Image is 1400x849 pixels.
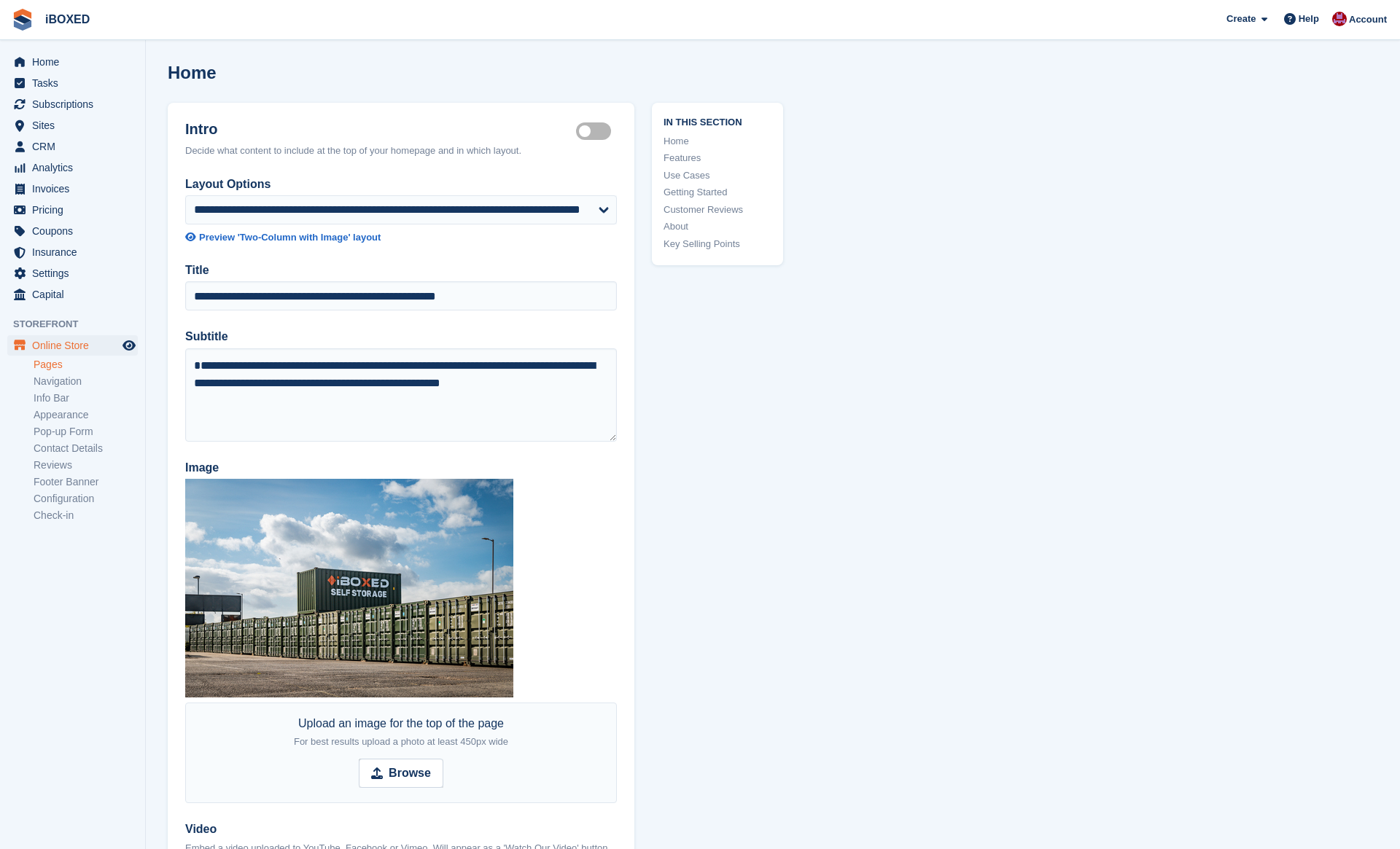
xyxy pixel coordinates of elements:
[1349,12,1387,27] span: Account
[7,157,138,178] a: menu
[664,168,771,183] a: Use Cases
[34,375,138,388] a: Navigation
[7,136,138,157] a: menu
[34,391,138,405] a: Info Bar
[32,179,120,199] span: Invoices
[32,221,120,241] span: Coupons
[32,284,120,305] span: Capital
[7,115,138,136] a: menu
[32,157,120,178] span: Analytics
[359,759,443,788] input: Browse
[7,94,138,114] a: menu
[185,120,576,138] h2: Intro
[294,715,508,750] div: Upload an image for the top of the page
[32,200,120,220] span: Pricing
[39,7,96,31] a: iBOXED
[1226,12,1256,26] span: Create
[7,179,138,199] a: menu
[34,358,138,372] a: Pages
[185,328,617,345] label: Subtitle
[7,263,138,283] a: menu
[1332,12,1347,26] img: Amanda Forder
[664,185,771,200] a: Getting Started
[32,136,120,157] span: CRM
[32,263,120,283] span: Settings
[7,221,138,241] a: menu
[32,242,120,262] span: Insurance
[12,9,34,31] img: stora-icon-8386f47178a22dfd0bd8f6a31ec36ba5ce8667c1dd55bd0f319d3a0aa187defe.svg
[185,144,617,158] div: Decide what content to include at the top of your homepage and in which layout.
[1299,12,1319,26] span: Help
[389,764,431,782] strong: Browse
[185,262,617,279] label: Title
[34,475,138,489] a: Footer Banner
[7,73,138,93] a: menu
[7,284,138,305] a: menu
[32,94,120,114] span: Subscriptions
[576,130,617,133] label: Hero section active
[185,459,617,477] label: Image
[168,63,217,82] h1: Home
[185,176,617,193] label: Layout Options
[7,242,138,262] a: menu
[120,337,138,354] a: Preview store
[13,317,145,332] span: Storefront
[199,230,381,245] div: Preview 'Two-Column with Image' layout
[664,151,771,165] a: Features
[664,114,771,128] span: In this section
[32,335,120,356] span: Online Store
[185,821,617,838] label: Video
[664,237,771,251] a: Key Selling Points
[32,115,120,136] span: Sites
[664,134,771,149] a: Home
[664,203,771,217] a: Customer Reviews
[185,230,617,245] a: Preview 'Two-Column with Image' layout
[7,335,138,356] a: menu
[7,200,138,220] a: menu
[7,52,138,72] a: menu
[32,73,120,93] span: Tasks
[34,425,138,439] a: Pop-up Form
[32,52,120,72] span: Home
[185,479,513,697] img: IMG_6910_sml.jpg
[34,492,138,506] a: Configuration
[34,509,138,523] a: Check-in
[294,736,508,747] span: For best results upload a photo at least 450px wide
[664,219,771,234] a: About
[34,458,138,472] a: Reviews
[34,442,138,455] a: Contact Details
[34,408,138,422] a: Appearance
